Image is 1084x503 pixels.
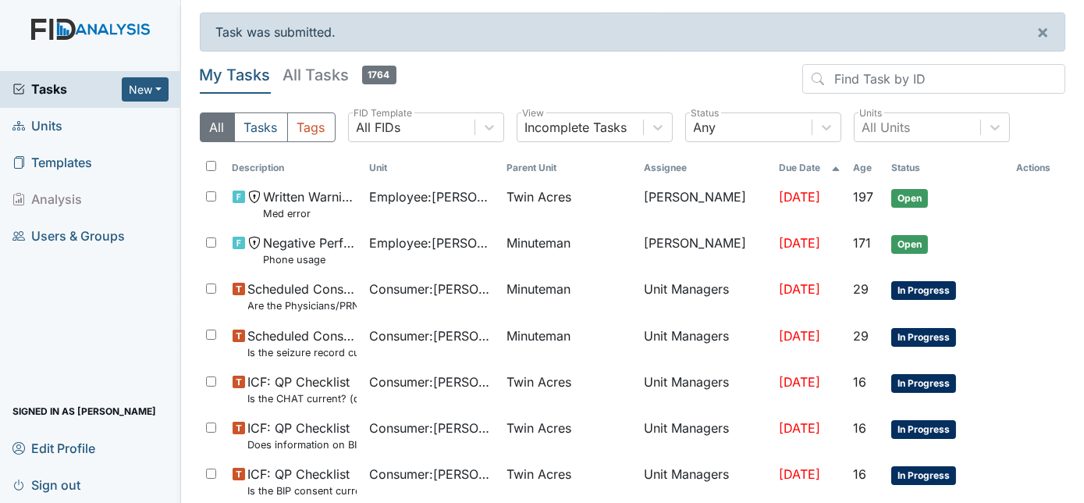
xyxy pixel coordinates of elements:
th: Toggle SortBy [773,155,847,181]
th: Toggle SortBy [847,155,885,181]
td: Unit Managers [638,366,772,412]
span: Sign out [12,473,80,497]
span: Edit Profile [12,436,95,460]
small: Med error [264,206,357,221]
td: Unit Managers [638,320,772,366]
span: Minuteman [506,326,570,345]
td: [PERSON_NAME] [638,181,772,227]
th: Toggle SortBy [500,155,638,181]
div: Incomplete Tasks [525,118,627,137]
span: Twin Acres [506,373,571,391]
td: Unit Managers [638,273,772,319]
small: Does information on BIP and consent match? [248,437,357,452]
span: 16 [853,420,866,436]
div: All FIDs [357,118,401,137]
span: 197 [853,189,873,205]
span: 16 [853,374,866,390]
span: Consumer : [PERSON_NAME] [369,465,494,483]
span: [DATE] [779,466,820,482]
button: Tags [287,112,336,142]
div: Any [694,118,716,137]
small: Is the BIP consent current? (document the date, BIP number in the comment section) [248,483,357,498]
span: Units [12,114,62,138]
span: In Progress [891,466,956,485]
small: Phone usage [264,252,357,267]
span: Twin Acres [506,187,571,206]
span: [DATE] [779,420,820,436]
small: Are the Physicians/PRN orders updated every 90 days? [248,298,357,313]
span: Minuteman [506,280,570,298]
span: ICF: QP Checklist Does information on BIP and consent match? [248,419,357,452]
span: Consumer : [PERSON_NAME] [369,280,494,298]
span: Negative Performance Review Phone usage [264,234,357,267]
span: Consumer : [PERSON_NAME] [369,373,494,391]
span: Employee : [PERSON_NAME] [369,187,494,206]
input: Find Task by ID [802,64,1065,94]
span: In Progress [891,420,956,439]
span: Scheduled Consumer Chart Review Is the seizure record current? [248,326,357,360]
th: Toggle SortBy [226,155,364,181]
small: Is the seizure record current? [248,345,357,360]
div: All Units [862,118,911,137]
span: Signed in as [PERSON_NAME] [12,399,156,423]
div: Type filter [200,112,336,142]
td: Unit Managers [638,412,772,458]
span: 29 [853,281,869,297]
span: Consumer : [PERSON_NAME] [369,419,494,437]
span: 16 [853,466,866,482]
span: Consumer : [PERSON_NAME] [369,326,494,345]
span: Open [891,235,928,254]
th: Toggle SortBy [885,155,1011,181]
button: All [200,112,235,142]
input: Toggle All Rows Selected [206,161,216,171]
small: Is the CHAT current? (document the date in the comment section) [248,391,357,406]
span: [DATE] [779,281,820,297]
span: ICF: QP Checklist Is the BIP consent current? (document the date, BIP number in the comment section) [248,465,357,498]
span: Twin Acres [506,465,571,483]
th: Actions [1011,155,1065,181]
span: Employee : [PERSON_NAME][GEOGRAPHIC_DATA] [369,234,494,252]
span: [DATE] [779,189,820,205]
td: [PERSON_NAME] [638,227,772,273]
div: Task was submitted. [200,12,1066,52]
button: × [1021,13,1064,51]
a: Tasks [12,80,122,98]
span: Written Warning Med error [264,187,357,221]
button: Tasks [234,112,288,142]
span: Scheduled Consumer Chart Review Are the Physicians/PRN orders updated every 90 days? [248,280,357,313]
span: Templates [12,151,92,175]
span: Open [891,189,928,208]
span: [DATE] [779,328,820,344]
span: 29 [853,328,869,344]
span: × [1036,20,1049,43]
span: [DATE] [779,374,820,390]
span: 171 [853,235,871,251]
h5: All Tasks [283,64,396,86]
span: Minuteman [506,234,570,252]
span: In Progress [891,374,956,393]
th: Assignee [638,155,772,181]
span: In Progress [891,328,956,347]
button: New [122,77,169,102]
h5: My Tasks [200,64,271,86]
span: ICF: QP Checklist Is the CHAT current? (document the date in the comment section) [248,373,357,406]
th: Toggle SortBy [363,155,500,181]
span: 1764 [362,66,396,84]
span: Twin Acres [506,419,571,437]
span: Users & Groups [12,224,125,248]
span: In Progress [891,281,956,300]
span: [DATE] [779,235,820,251]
